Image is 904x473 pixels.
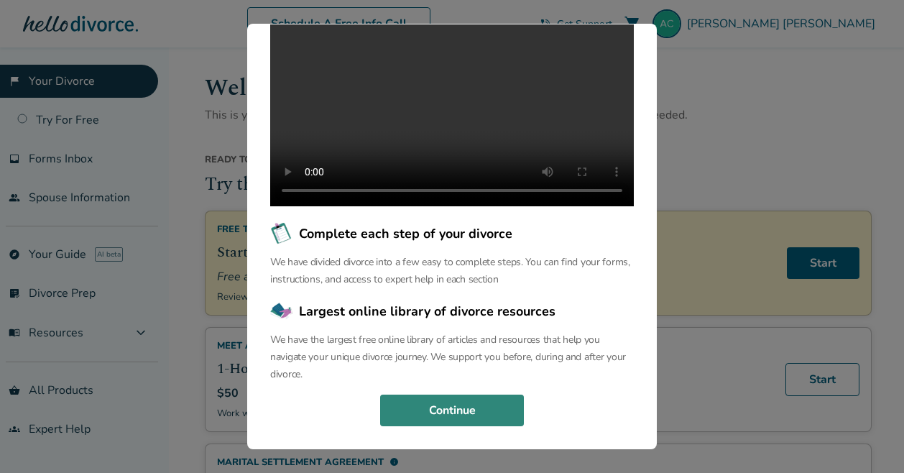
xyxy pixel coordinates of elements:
span: Largest online library of divorce resources [299,302,555,321]
p: We have the largest free online library of articles and resources that help you navigate your uni... [270,331,634,383]
button: Continue [380,395,524,426]
p: We have divided divorce into a few easy to complete steps. You can find your forms, instructions,... [270,254,634,288]
span: Complete each step of your divorce [299,224,512,243]
img: Largest online library of divorce resources [270,300,293,323]
iframe: Chat Widget [832,404,904,473]
img: Complete each step of your divorce [270,222,293,245]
